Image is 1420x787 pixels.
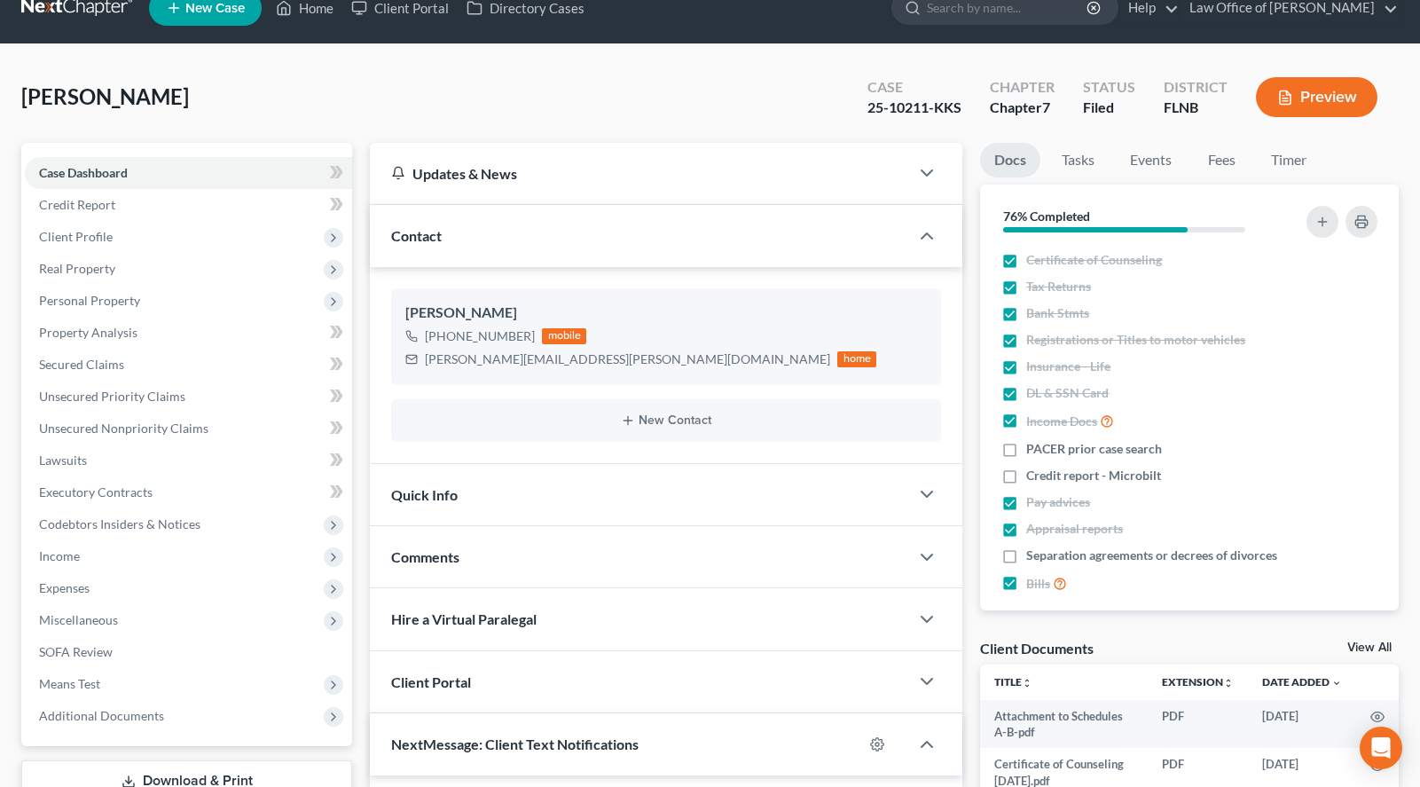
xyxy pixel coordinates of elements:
[391,610,537,627] span: Hire a Virtual Paralegal
[1148,700,1248,749] td: PDF
[990,98,1055,118] div: Chapter
[25,636,352,668] a: SOFA Review
[39,293,140,308] span: Personal Property
[185,2,245,15] span: New Case
[1026,467,1161,484] span: Credit report - Microbilt
[867,77,961,98] div: Case
[391,227,442,244] span: Contact
[1026,575,1050,593] span: Bills
[1003,209,1090,224] strong: 76% Completed
[1026,493,1090,511] span: Pay advices
[25,381,352,413] a: Unsecured Priority Claims
[1256,77,1377,117] button: Preview
[1026,251,1162,269] span: Certificate of Counseling
[39,229,113,244] span: Client Profile
[994,675,1032,689] a: Titleunfold_more
[867,98,961,118] div: 25-10211-KKS
[980,700,1148,749] td: Attachment to Schedules A-B-pdf
[1026,413,1097,430] span: Income Docs
[25,413,352,445] a: Unsecured Nonpriority Claims
[1083,77,1135,98] div: Status
[39,580,90,595] span: Expenses
[1164,77,1228,98] div: District
[990,77,1055,98] div: Chapter
[980,143,1040,177] a: Docs
[391,548,459,565] span: Comments
[1347,641,1392,654] a: View All
[1193,143,1250,177] a: Fees
[391,736,639,752] span: NextMessage: Client Text Notifications
[1223,678,1234,689] i: unfold_more
[1026,520,1123,538] span: Appraisal reports
[391,673,471,690] span: Client Portal
[1042,98,1050,115] span: 7
[1083,98,1135,118] div: Filed
[1026,278,1091,295] span: Tax Returns
[39,484,153,500] span: Executory Contracts
[1162,675,1234,689] a: Extensionunfold_more
[980,639,1094,657] div: Client Documents
[1026,331,1245,349] span: Registrations or Titles to motor vehicles
[39,676,100,691] span: Means Test
[1022,678,1032,689] i: unfold_more
[1164,98,1228,118] div: FLNB
[39,516,200,531] span: Codebtors Insiders & Notices
[39,421,208,436] span: Unsecured Nonpriority Claims
[39,165,128,180] span: Case Dashboard
[425,350,830,368] div: [PERSON_NAME][EMAIL_ADDRESS][PERSON_NAME][DOMAIN_NAME]
[1047,143,1109,177] a: Tasks
[25,349,352,381] a: Secured Claims
[1026,384,1109,402] span: DL & SSN Card
[1026,304,1089,322] span: Bank Stmts
[542,328,586,344] div: mobile
[1116,143,1186,177] a: Events
[39,548,80,563] span: Income
[405,303,927,324] div: [PERSON_NAME]
[1331,678,1342,689] i: expand_more
[425,327,535,345] div: [PHONE_NUMBER]
[39,389,185,404] span: Unsecured Priority Claims
[391,486,458,503] span: Quick Info
[25,317,352,349] a: Property Analysis
[1026,440,1162,458] span: PACER prior case search
[1248,700,1356,749] td: [DATE]
[25,157,352,189] a: Case Dashboard
[837,351,876,367] div: home
[391,164,888,183] div: Updates & News
[39,612,118,627] span: Miscellaneous
[39,644,113,659] span: SOFA Review
[1360,727,1402,769] div: Open Intercom Messenger
[1257,143,1321,177] a: Timer
[405,413,927,428] button: New Contact
[1262,675,1342,689] a: Date Added expand_more
[21,83,189,109] span: [PERSON_NAME]
[25,189,352,221] a: Credit Report
[25,476,352,508] a: Executory Contracts
[39,708,164,723] span: Additional Documents
[25,445,352,476] a: Lawsuits
[1026,547,1277,564] span: Separation agreements or decrees of divorces
[39,261,115,276] span: Real Property
[39,357,124,372] span: Secured Claims
[39,453,87,468] span: Lawsuits
[39,197,115,212] span: Credit Report
[39,325,137,340] span: Property Analysis
[1026,358,1110,375] span: Insurance - Life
